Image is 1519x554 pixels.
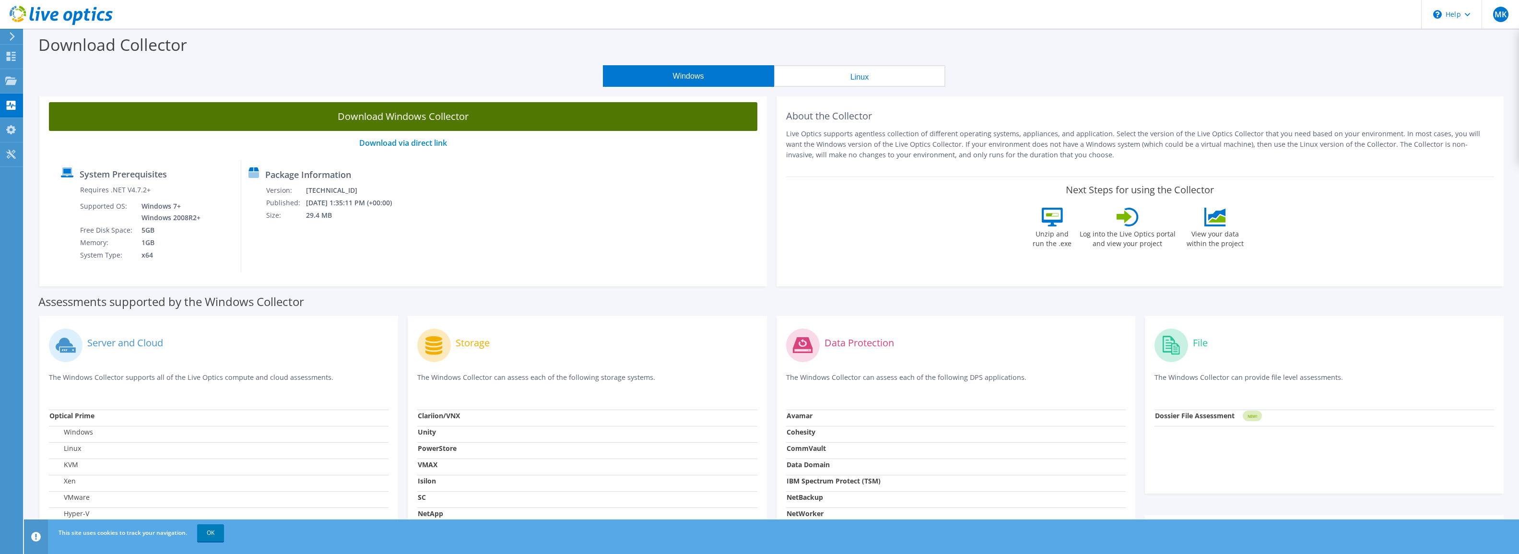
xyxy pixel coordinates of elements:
button: Windows [603,65,774,87]
strong: CommVault [787,444,826,453]
a: Download Windows Collector [49,102,757,131]
p: Live Optics supports agentless collection of different operating systems, appliances, and applica... [786,129,1495,160]
a: OK [197,524,224,542]
strong: NetApp [418,509,443,518]
h2: About the Collector [786,110,1495,122]
label: Storage [456,338,490,348]
p: The Windows Collector can provide file level assessments. [1154,372,1494,392]
strong: Data Domain [787,460,830,469]
label: Hyper-V [49,509,89,519]
td: [TECHNICAL_ID] [306,184,405,197]
p: The Windows Collector can assess each of the following DPS applications. [786,372,1126,392]
strong: NetBackup [787,493,823,502]
label: Log into the Live Optics portal and view your project [1079,226,1176,248]
td: Memory: [80,236,134,249]
label: Download Collector [38,34,187,56]
strong: Avamar [787,411,812,420]
a: Download via direct link [359,138,447,148]
strong: Unity [418,427,436,436]
td: Supported OS: [80,200,134,224]
label: File [1193,338,1208,348]
label: Linux [49,444,81,453]
td: [DATE] 1:35:11 PM (+00:00) [306,197,405,209]
label: Requires .NET V4.7.2+ [80,185,151,195]
label: System Prerequisites [80,169,167,179]
svg: \n [1433,10,1442,19]
label: Server and Cloud [87,338,163,348]
td: Version: [266,184,306,197]
strong: Optical Prime [49,411,94,420]
td: Windows 7+ Windows 2008R2+ [134,200,202,224]
label: Assessments supported by the Windows Collector [38,297,304,306]
span: MK [1493,7,1508,22]
strong: Isilon [418,476,436,485]
p: The Windows Collector can assess each of the following storage systems. [417,372,757,392]
td: Size: [266,209,306,222]
strong: Cohesity [787,427,815,436]
strong: SC [418,493,426,502]
label: Next Steps for using the Collector [1066,184,1214,196]
span: This site uses cookies to track your navigation. [59,529,187,537]
td: Published: [266,197,306,209]
label: VMware [49,493,90,502]
tspan: NEW! [1247,413,1257,419]
label: Windows [49,427,93,437]
label: Unzip and run the .exe [1030,226,1074,248]
strong: NetWorker [787,509,824,518]
label: KVM [49,460,78,470]
label: View your data within the project [1181,226,1250,248]
strong: VMAX [418,460,437,469]
td: 1GB [134,236,202,249]
td: Free Disk Space: [80,224,134,236]
td: x64 [134,249,202,261]
strong: Dossier File Assessment [1155,411,1235,420]
button: Linux [774,65,945,87]
label: Data Protection [824,338,894,348]
td: 29.4 MB [306,209,405,222]
p: The Windows Collector supports all of the Live Optics compute and cloud assessments. [49,372,389,392]
td: System Type: [80,249,134,261]
strong: PowerStore [418,444,457,453]
label: Xen [49,476,76,486]
td: 5GB [134,224,202,236]
label: Package Information [265,170,351,179]
strong: Clariion/VNX [418,411,460,420]
strong: IBM Spectrum Protect (TSM) [787,476,881,485]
